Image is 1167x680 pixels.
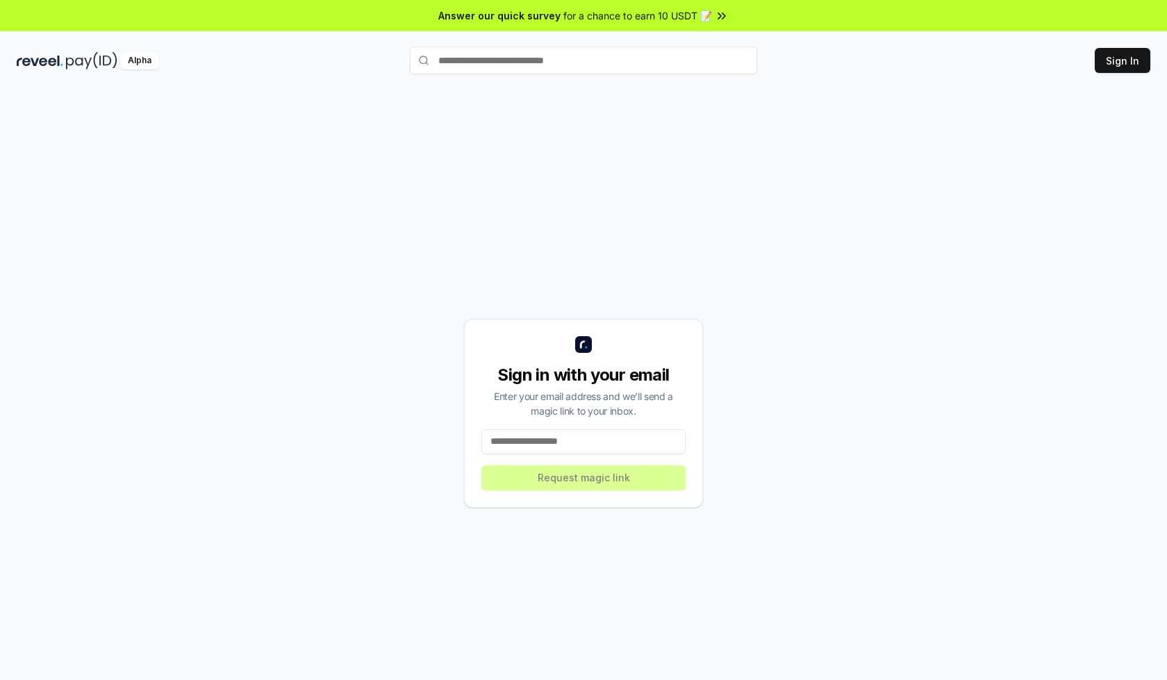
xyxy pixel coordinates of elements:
[1095,48,1150,73] button: Sign In
[575,336,592,353] img: logo_small
[66,52,117,69] img: pay_id
[17,52,63,69] img: reveel_dark
[481,389,686,418] div: Enter your email address and we’ll send a magic link to your inbox.
[120,52,159,69] div: Alpha
[563,8,712,23] span: for a chance to earn 10 USDT 📝
[481,364,686,386] div: Sign in with your email
[438,8,561,23] span: Answer our quick survey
